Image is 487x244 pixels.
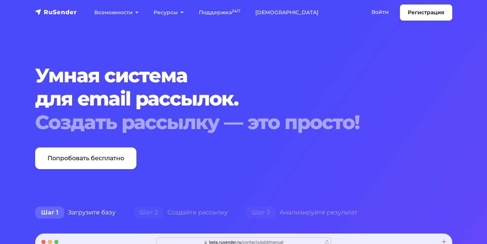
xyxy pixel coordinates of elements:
a: [DEMOGRAPHIC_DATA] [248,5,326,20]
a: Попробовать бесплатно [35,147,136,169]
a: Ресурсы [146,5,191,20]
img: RuSender [35,8,77,16]
div: Анализируйте результат [237,205,366,220]
a: Регистрация [400,4,452,21]
div: Создать рассылку — это просто! [35,111,452,134]
span: Шаг 2 [133,207,164,219]
a: Поддержка24/7 [191,5,248,20]
div: Загрузите базу [26,205,124,220]
a: Войти [364,4,396,20]
sup: 24/7 [232,9,240,13]
span: Шаг 1 [35,207,64,219]
span: Шаг 3 [246,207,276,219]
h1: Умная система для email рассылок. [35,64,452,134]
a: Возможности [87,5,146,20]
div: Создайте рассылку [124,205,237,220]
